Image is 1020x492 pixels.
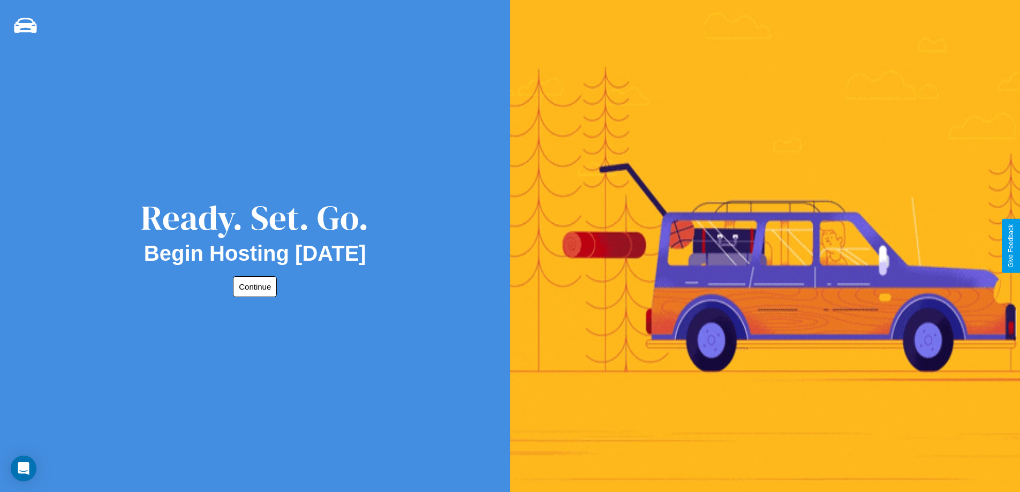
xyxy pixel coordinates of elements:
[233,276,277,297] button: Continue
[144,241,366,266] h2: Begin Hosting [DATE]
[1007,224,1015,268] div: Give Feedback
[141,194,369,241] div: Ready. Set. Go.
[11,456,36,481] div: Open Intercom Messenger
